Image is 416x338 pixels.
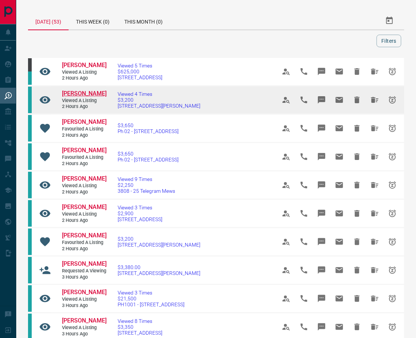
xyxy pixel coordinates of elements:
span: Hide [348,318,366,336]
span: Call [295,148,313,165]
span: Call [295,233,313,251]
a: [PERSON_NAME] [62,260,106,268]
span: Email [330,233,348,251]
a: $3,200[STREET_ADDRESS][PERSON_NAME] [118,236,200,248]
a: [PERSON_NAME] [62,232,106,240]
span: Ph 02 - [STREET_ADDRESS] [118,157,178,163]
div: condos.ca [28,229,32,255]
span: Message [313,205,330,222]
a: [PERSON_NAME] [62,62,106,69]
span: Call [295,91,313,109]
span: Call [295,176,313,194]
span: Message [313,119,330,137]
span: Hide [348,233,366,251]
div: condos.ca [28,143,32,170]
span: [STREET_ADDRESS][PERSON_NAME] [118,242,200,248]
span: Hide [348,261,366,279]
span: $2,250 [118,182,175,188]
span: Snooze [384,261,401,279]
a: [PERSON_NAME] [62,175,106,183]
a: $3,650Ph 02 - [STREET_ADDRESS] [118,151,178,163]
span: 2 hours ago [62,104,106,110]
div: condos.ca [28,257,32,283]
div: condos.ca [28,200,32,227]
span: Snooze [384,233,401,251]
span: Favourited a Listing [62,240,106,246]
span: Message [313,63,330,80]
span: $3,650 [118,151,178,157]
span: Hide All from Harshdeep Hura [366,205,384,222]
span: Email [330,318,348,336]
a: [PERSON_NAME] [62,289,106,296]
span: [STREET_ADDRESS] [118,74,162,80]
span: [PERSON_NAME] [62,203,107,210]
span: Snooze [384,63,401,80]
span: Email [330,176,348,194]
span: [PERSON_NAME] [62,62,107,69]
span: Snooze [384,176,401,194]
span: Hide All from Melissa Penner [366,63,384,80]
span: [STREET_ADDRESS] [118,330,162,336]
a: Viewed 8 Times$3,350[STREET_ADDRESS] [118,318,162,336]
span: Snooze [384,205,401,222]
div: This Month (0) [117,12,170,29]
span: $3,350 [118,324,162,330]
span: [PERSON_NAME] [62,118,107,125]
span: Hide All from Aaron Kwok [366,119,384,137]
span: View Profile [277,119,295,137]
span: $625,000 [118,69,162,74]
div: [DATE] (53) [28,12,69,30]
span: $3,200 [118,236,200,242]
span: PH1001 - [STREET_ADDRESS] [118,302,184,307]
span: [STREET_ADDRESS][PERSON_NAME] [118,270,200,276]
a: [PERSON_NAME] [62,203,106,211]
span: Snooze [384,148,401,165]
span: Hide [348,205,366,222]
span: Hide [348,63,366,80]
span: View Profile [277,148,295,165]
span: [STREET_ADDRESS][PERSON_NAME] [118,103,200,109]
a: Viewed 3 Times$21,500PH1001 - [STREET_ADDRESS] [118,290,184,307]
span: Requested a Viewing [62,268,106,274]
span: Viewed 3 Times [118,205,162,210]
span: $3,200 [118,97,200,103]
span: Snooze [384,290,401,307]
span: 2 hours ago [62,217,106,224]
a: Viewed 3 Times$2,900[STREET_ADDRESS] [118,205,162,222]
span: 3808 - 25 Telegram Mews [118,188,175,194]
span: Call [295,290,313,307]
span: $2,900 [118,210,162,216]
span: [PERSON_NAME] [62,317,107,324]
span: Call [295,119,313,137]
span: $21,500 [118,296,184,302]
a: $3,380.00[STREET_ADDRESS][PERSON_NAME] [118,264,200,276]
a: [PERSON_NAME] [62,90,106,98]
span: View Profile [277,318,295,336]
span: Viewed 4 Times [118,91,200,97]
span: Viewed 5 Times [118,63,162,69]
a: Viewed 9 Times$2,2503808 - 25 Telegram Mews [118,176,175,194]
span: [PERSON_NAME] [62,147,107,154]
span: Viewed 8 Times [118,318,162,324]
span: Hide All from Derek Luk [366,176,384,194]
span: View Profile [277,176,295,194]
span: Email [330,290,348,307]
span: [STREET_ADDRESS] [118,216,162,222]
span: Hide All from Aaron Kwok [366,233,384,251]
span: [PERSON_NAME] [62,90,107,97]
span: Message [313,290,330,307]
span: $3,650 [118,122,178,128]
span: Email [330,63,348,80]
span: 3 hours ago [62,303,106,309]
span: Hide All from Hollie Mallette [366,318,384,336]
span: Call [295,63,313,80]
span: Viewed a Listing [62,325,106,331]
span: [PERSON_NAME] [62,175,107,182]
span: Hide [348,119,366,137]
span: Snooze [384,119,401,137]
span: View Profile [277,233,295,251]
a: Viewed 4 Times$3,200[STREET_ADDRESS][PERSON_NAME] [118,91,200,109]
span: Hide All from Aaron Kwok [366,261,384,279]
span: [PERSON_NAME] [62,232,107,239]
div: condos.ca [28,87,32,113]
